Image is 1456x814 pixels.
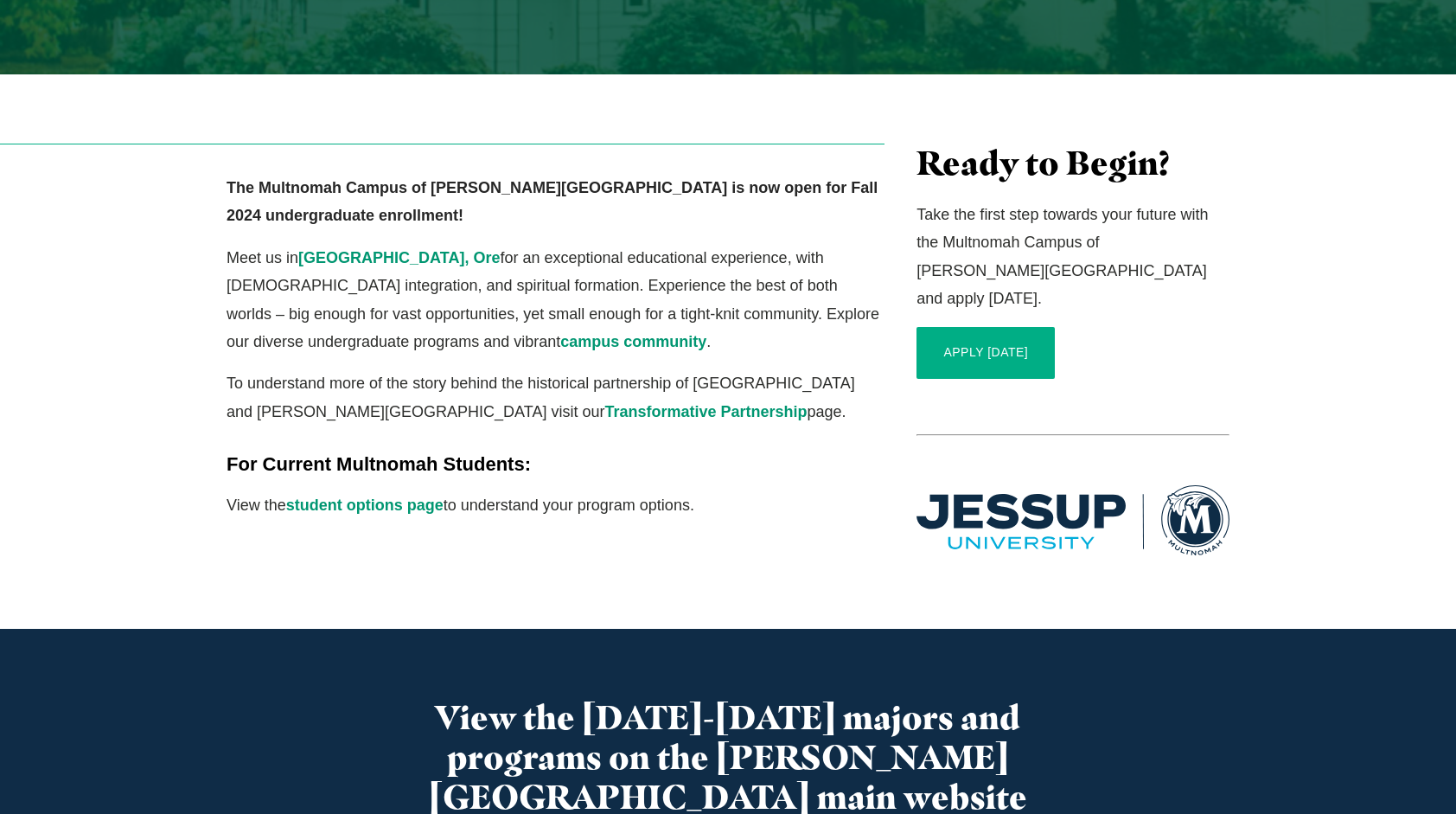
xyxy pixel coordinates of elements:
[286,497,444,514] a: student options page
[916,485,1229,555] img: Multnomah Campus of Jessup University
[916,327,1055,379] a: APPLY [DATE]
[227,244,884,356] p: Meet us in for an exceptional educational experience, with [DEMOGRAPHIC_DATA] integration, and sp...
[560,333,706,350] a: campus community
[916,144,1229,183] h3: Ready to Begin?
[298,249,500,266] a: [GEOGRAPHIC_DATA], Ore
[227,491,884,519] p: View the to understand your program options.
[916,201,1229,313] p: Take the first step towards your future with the Multnomah Campus of [PERSON_NAME][GEOGRAPHIC_DAT...
[604,403,807,420] a: Transformative Partnership
[227,452,884,478] h5: For Current Multnomah Students:
[227,179,878,224] strong: The Multnomah Campus of [PERSON_NAME][GEOGRAPHIC_DATA] is now open for Fall 2024 undergraduate en...
[227,369,884,426] p: To understand more of the story behind the historical partnership of [GEOGRAPHIC_DATA] and [PERSO...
